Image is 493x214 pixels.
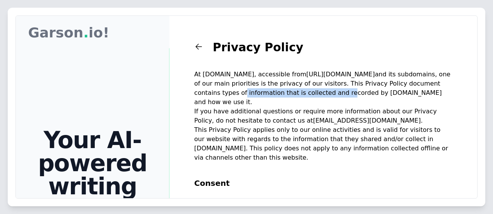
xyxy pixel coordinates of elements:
p: Garson io! [28,25,109,48]
h1: Privacy Policy [213,40,303,70]
nav: Global [28,25,157,48]
p: If you have additional questions or require more information about our Privacy Policy, do not hes... [194,107,453,125]
a: Garson.io! [26,23,112,51]
span: . [83,25,89,40]
a: [URL][DOMAIN_NAME] [306,71,375,78]
p: This Privacy Policy applies only to our online activities and is valid for visitors to our websit... [194,125,453,162]
a: [EMAIL_ADDRESS][DOMAIN_NAME] [313,117,421,124]
p: At [DOMAIN_NAME], accessible from and its subdomains, one of our main priorities is the privacy o... [194,70,453,107]
h2: Consent [194,162,453,196]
